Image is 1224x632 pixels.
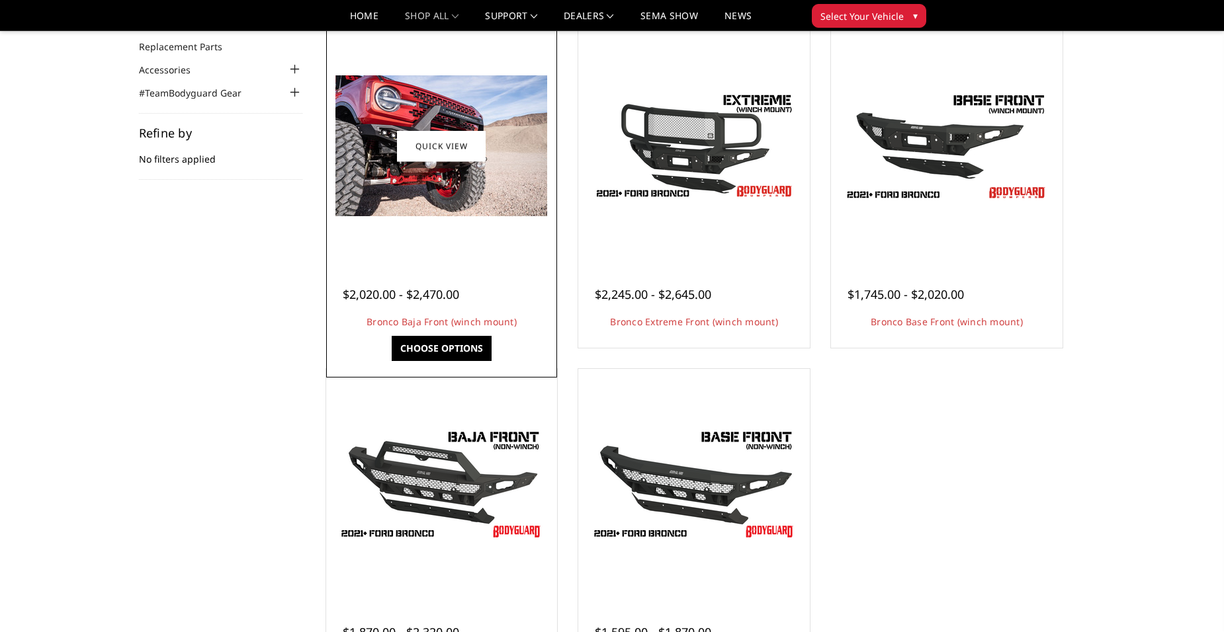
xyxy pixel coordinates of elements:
a: Bronco Base Front (winch mount) [871,315,1023,328]
a: Replacement Parts [139,40,239,54]
img: Bronco Base Front (non-winch) [588,425,800,544]
a: shop all [405,11,459,30]
a: Support [485,11,537,30]
a: Accessories [139,63,207,77]
span: $1,745.00 - $2,020.00 [848,286,964,302]
img: Bronco Baja Front (winch mount) [335,75,547,216]
a: Home [350,11,378,30]
a: Bronco Baja Front (winch mount) [367,315,517,328]
a: Bodyguard Ford Bronco Bronco Baja Front (winch mount) [329,34,554,258]
a: SEMA Show [640,11,698,30]
span: $2,020.00 - $2,470.00 [343,286,459,302]
a: Bronco Base Front (non-winch) Bronco Base Front (non-winch) [582,372,807,597]
a: Choose Options [392,336,492,361]
div: No filters applied [139,127,303,180]
span: ▾ [913,9,918,22]
a: Bronco Extreme Front (winch mount) Bronco Extreme Front (winch mount) [582,34,807,258]
a: #TeamBodyguard Gear [139,86,258,100]
a: Quick view [397,130,486,161]
button: Select Your Vehicle [812,4,926,28]
h5: Refine by [139,127,303,139]
a: Bronco Baja Front (non-winch) Bronco Baja Front (non-winch) [329,372,554,597]
span: $2,245.00 - $2,645.00 [595,286,711,302]
a: Freedom Series - Bronco Base Front Bumper Bronco Base Front (winch mount) [834,34,1059,258]
a: Dealers [564,11,614,30]
a: News [724,11,752,30]
span: Select Your Vehicle [820,9,904,23]
a: Bronco Extreme Front (winch mount) [610,315,778,328]
iframe: Chat Widget [1158,569,1224,632]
